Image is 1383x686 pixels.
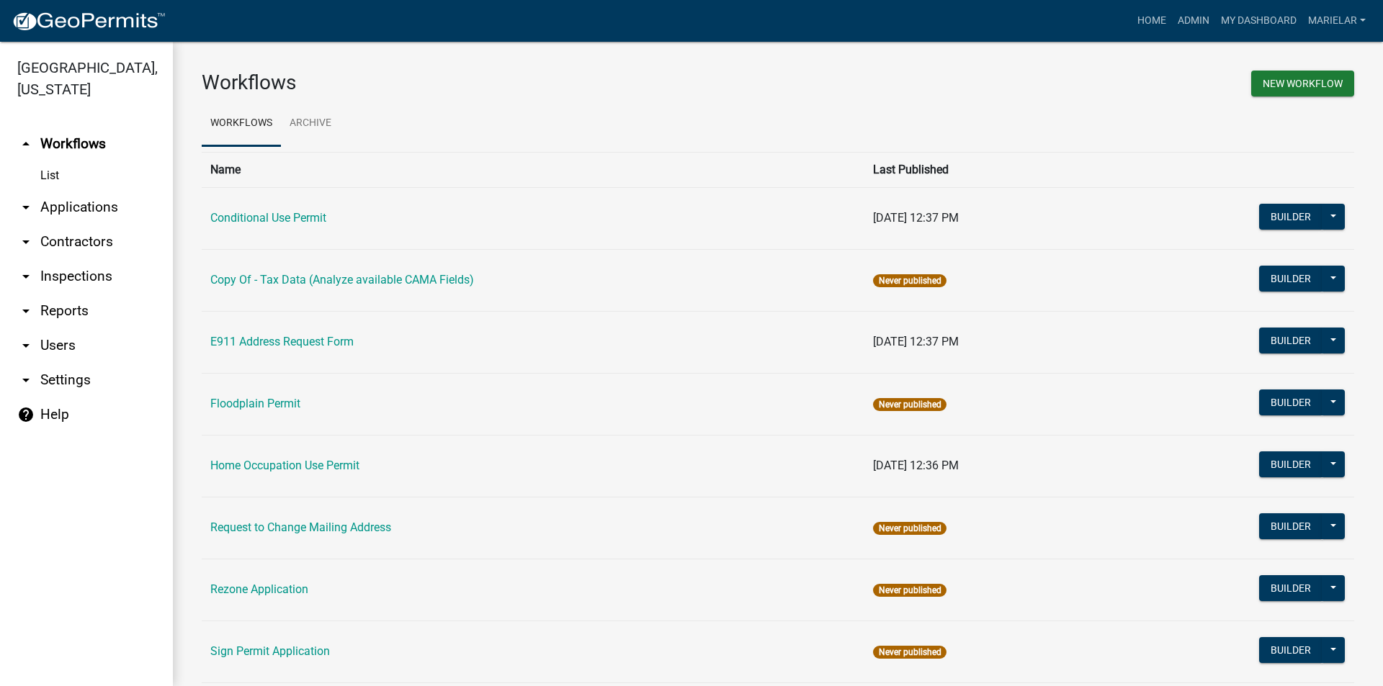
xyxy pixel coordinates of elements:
i: arrow_drop_down [17,302,35,320]
a: My Dashboard [1215,7,1302,35]
span: Never published [873,274,946,287]
a: Request to Change Mailing Address [210,520,391,534]
button: New Workflow [1251,71,1354,96]
span: Never published [873,646,946,659]
a: Home Occupation Use Permit [210,459,359,472]
button: Builder [1259,204,1322,230]
a: Admin [1172,7,1215,35]
span: [DATE] 12:37 PM [873,335,959,348]
i: arrow_drop_down [17,233,35,251]
i: arrow_drop_down [17,337,35,354]
a: Floodplain Permit [210,397,300,410]
i: arrow_drop_down [17,268,35,285]
a: Conditional Use Permit [210,211,326,225]
i: arrow_drop_up [17,135,35,153]
span: [DATE] 12:37 PM [873,211,959,225]
a: Rezone Application [210,582,308,596]
span: Never published [873,398,946,411]
th: Name [202,152,864,187]
a: E911 Address Request Form [210,335,354,348]
button: Builder [1259,328,1322,353]
i: arrow_drop_down [17,371,35,389]
span: Never published [873,522,946,535]
button: Builder [1259,637,1322,663]
a: Sign Permit Application [210,644,330,658]
i: help [17,406,35,423]
i: arrow_drop_down [17,199,35,216]
span: Never published [873,584,946,597]
a: marielar [1302,7,1371,35]
span: [DATE] 12:36 PM [873,459,959,472]
a: Copy Of - Tax Data (Analyze available CAMA Fields) [210,273,474,286]
button: Builder [1259,266,1322,292]
a: Archive [281,101,340,147]
a: Workflows [202,101,281,147]
h3: Workflows [202,71,767,95]
a: Home [1132,7,1172,35]
button: Builder [1259,389,1322,415]
button: Builder [1259,513,1322,539]
button: Builder [1259,451,1322,477]
th: Last Published [864,152,1107,187]
button: Builder [1259,575,1322,601]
